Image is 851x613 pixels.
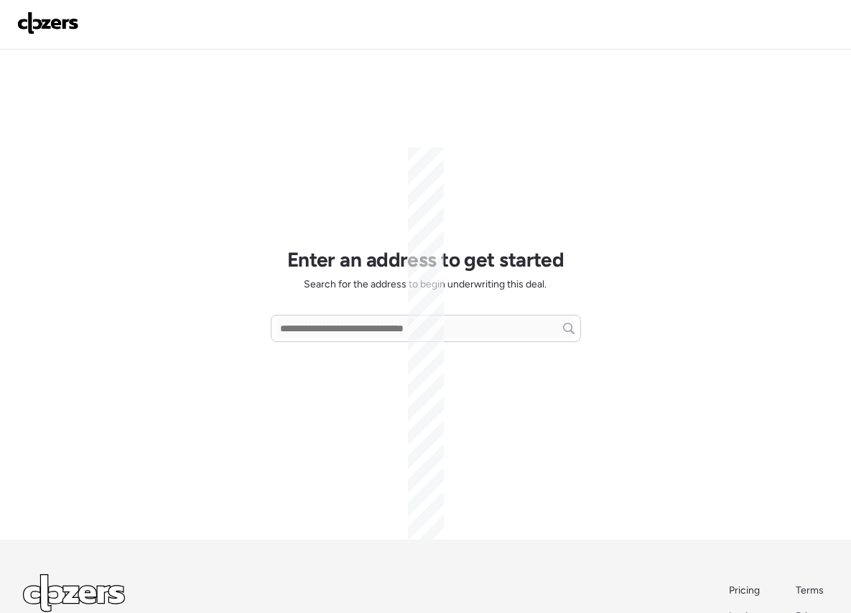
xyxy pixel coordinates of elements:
[729,584,761,598] a: Pricing
[304,277,547,292] span: Search for the address to begin underwriting this deal.
[796,584,828,598] a: Terms
[287,247,564,272] h1: Enter an address to get started
[796,584,824,596] span: Terms
[17,11,79,34] img: Logo
[729,584,760,596] span: Pricing
[23,574,125,612] img: Logo Light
